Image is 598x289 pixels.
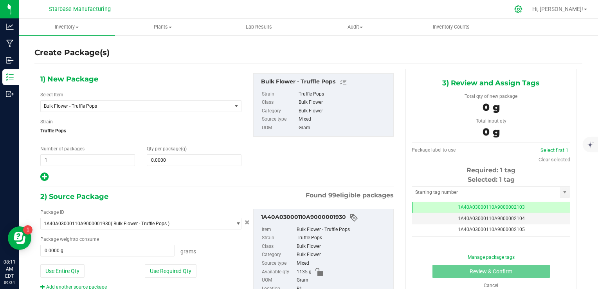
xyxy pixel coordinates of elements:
div: Gram [297,276,389,285]
div: Bulk Flower [297,251,389,259]
span: Selected: 1 tag [468,176,515,183]
span: Inventory Counts [422,23,480,31]
span: Found eligible packages [306,191,394,200]
button: Use Required Qty [145,264,196,278]
div: Manage settings [513,5,524,13]
input: 0.0000 [147,155,241,166]
div: Bulk Flower - Truffle Pops [261,78,389,87]
a: Lab Results [211,19,307,35]
label: Source type [262,115,297,124]
span: Add new output [40,176,49,181]
a: Select first 1 [540,147,568,153]
span: 1A40A03000110A9000002103 [458,204,525,210]
span: Package to consume [40,237,99,242]
div: Bulk Flower [299,107,390,116]
span: 3) Review and Assign Tags [442,77,540,89]
a: Inventory Counts [403,19,499,35]
span: Audit [308,23,403,31]
label: UOM [262,276,295,285]
iframe: Resource center unread badge [23,225,32,235]
span: Required: 1 tag [467,166,515,174]
div: Bulk Flower [297,242,389,251]
div: Bulk Flower - Truffle Pops [297,226,389,234]
span: Total input qty [476,118,506,124]
inline-svg: Manufacturing [6,40,14,47]
inline-svg: Inventory [6,73,14,81]
div: Bulk Flower [299,98,390,107]
span: select [231,218,241,229]
h4: Create Package(s) [34,47,110,58]
span: Starbase Manufacturing [49,6,111,13]
label: Class [262,242,295,251]
label: Item [262,226,295,234]
p: 08:11 AM EDT [4,258,15,280]
label: Strain [262,234,295,242]
label: Available qty [262,268,295,276]
span: 1A40A03000110A9000002104 [458,216,525,221]
a: Cancel [484,283,498,288]
span: Lab Results [235,23,283,31]
input: 0.0000 g [41,245,174,256]
span: Inventory [19,23,115,31]
label: UOM [262,124,297,132]
button: Use Entire Qty [40,264,85,278]
span: 1) New Package [40,73,98,85]
span: ( Bulk Flower - Truffle Pops ) [111,221,169,226]
span: 1A40A03000110A9000001930 [44,221,111,226]
span: Plants [115,23,211,31]
div: Truffle Pops [299,90,390,99]
label: Select Item [40,91,63,98]
span: Package label to use [412,147,456,153]
span: Total qty of new package [465,94,517,99]
span: 0 g [483,126,500,138]
span: Bulk Flower - Truffle Pops [44,103,221,109]
label: Category [262,251,295,259]
div: 1A40A03000110A9000001930 [261,213,389,222]
label: Strain [40,118,53,125]
label: Category [262,107,297,116]
span: (g) [181,146,187,152]
span: 1135 g [297,268,312,276]
span: Grams [180,248,196,255]
span: select [560,187,570,198]
iframe: Resource center [8,226,31,250]
label: Source type [262,259,295,268]
span: 1A40A03000110A9000002105 [458,227,525,232]
a: Manage package tags [468,255,515,260]
span: Truffle Pops [40,125,241,137]
span: 99 [328,191,336,199]
span: 2) Source Package [40,191,108,202]
inline-svg: Analytics [6,23,14,31]
p: 09/24 [4,280,15,285]
label: Strain [262,90,297,99]
div: Mixed [299,115,390,124]
a: Audit [307,19,403,35]
span: Package ID [40,210,64,215]
span: 0 g [483,101,500,114]
span: select [231,101,241,112]
span: weight [60,237,74,242]
div: Truffle Pops [297,234,389,242]
input: Starting tag number [412,187,560,198]
a: Inventory [19,19,115,35]
span: Qty per package [147,146,187,152]
div: Gram [299,124,390,132]
button: Cancel button [242,217,252,228]
a: Clear selected [539,157,570,163]
a: Plants [115,19,211,35]
button: Review & Confirm [432,265,550,278]
span: Number of packages [40,146,85,152]
inline-svg: Inbound [6,56,14,64]
inline-svg: Outbound [6,90,14,98]
div: Mixed [297,259,389,268]
span: Hi, [PERSON_NAME]! [532,6,583,12]
input: 1 [41,155,135,166]
label: Class [262,98,297,107]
